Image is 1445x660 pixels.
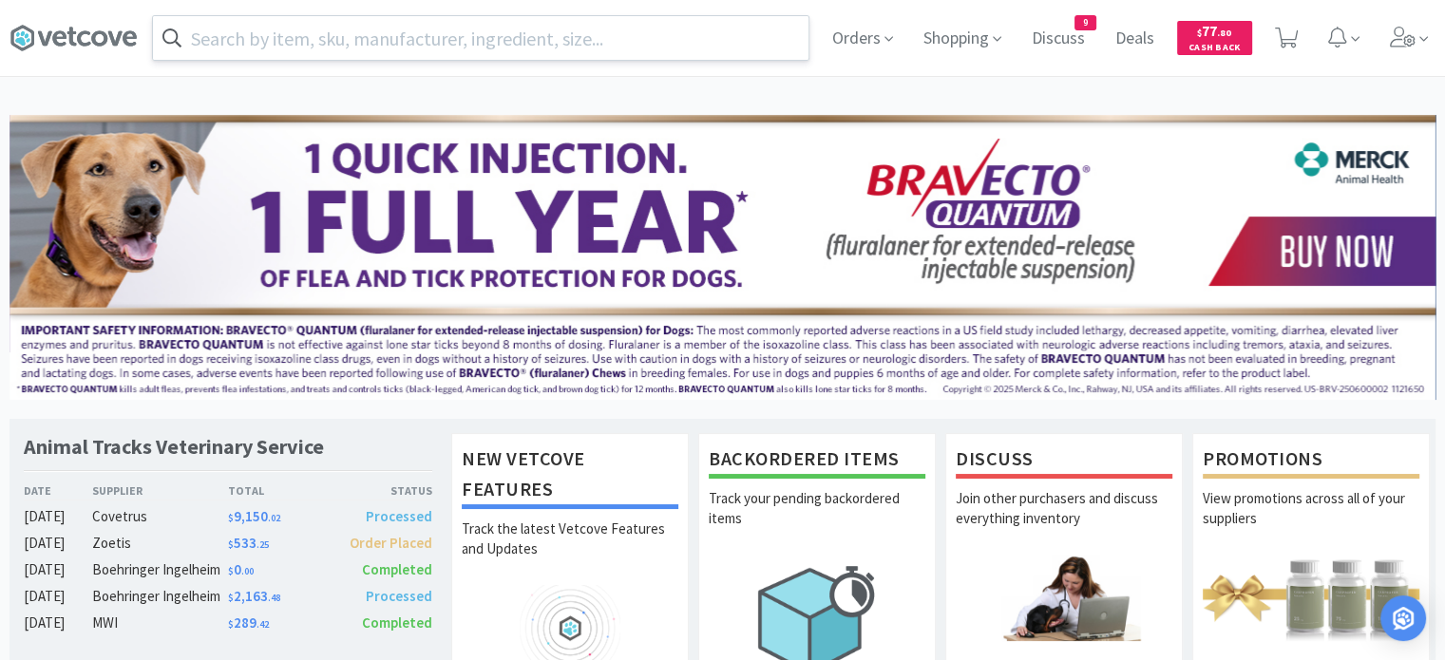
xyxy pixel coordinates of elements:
[92,481,228,500] div: Supplier
[1177,12,1252,64] a: $77.80Cash Back
[228,565,234,577] span: $
[92,505,228,528] div: Covetrus
[24,612,432,634] a: [DATE]MWI$289.42Completed
[228,560,254,578] span: 0
[362,560,432,578] span: Completed
[153,16,808,60] input: Search by item, sku, manufacturer, ingredient, size...
[228,512,234,524] span: $
[1075,16,1095,29] span: 9
[366,507,432,525] span: Processed
[92,558,228,581] div: Boehringer Ingelheim
[228,538,234,551] span: $
[228,534,269,552] span: 533
[92,612,228,634] div: MWI
[1203,555,1419,641] img: hero_promotions.png
[268,512,280,524] span: . 02
[228,481,331,500] div: Total
[24,612,92,634] div: [DATE]
[330,481,432,500] div: Status
[1203,488,1419,555] p: View promotions across all of your suppliers
[228,587,280,605] span: 2,163
[1217,27,1231,39] span: . 80
[709,443,925,479] h1: Backordered Items
[24,558,432,581] a: [DATE]Boehringer Ingelheim$0.00Completed
[24,585,92,608] div: [DATE]
[24,481,92,500] div: Date
[709,488,925,555] p: Track your pending backordered items
[462,519,678,585] p: Track the latest Vetcove Features and Updates
[228,618,234,631] span: $
[1203,443,1419,479] h1: Promotions
[362,613,432,632] span: Completed
[956,443,1172,479] h1: Discuss
[1024,30,1093,47] a: Discuss9
[1108,30,1162,47] a: Deals
[956,488,1172,555] p: Join other purchasers and discuss everything inventory
[24,558,92,581] div: [DATE]
[1197,22,1231,40] span: 77
[228,613,269,632] span: 289
[228,592,234,604] span: $
[24,585,432,608] a: [DATE]Boehringer Ingelheim$2,163.48Processed
[462,443,678,509] h1: New Vetcove Features
[228,507,280,525] span: 9,150
[24,433,324,461] h1: Animal Tracks Veterinary Service
[350,534,432,552] span: Order Placed
[956,555,1172,641] img: hero_discuss.png
[1188,43,1241,55] span: Cash Back
[24,505,432,528] a: [DATE]Covetrus$9,150.02Processed
[257,618,269,631] span: . 42
[24,532,92,555] div: [DATE]
[24,532,432,555] a: [DATE]Zoetis$533.25Order Placed
[1380,595,1426,641] div: Open Intercom Messenger
[92,585,228,608] div: Boehringer Ingelheim
[241,565,254,577] span: . 00
[24,505,92,528] div: [DATE]
[257,538,269,551] span: . 25
[366,587,432,605] span: Processed
[92,532,228,555] div: Zoetis
[10,115,1435,400] img: 3ffb5edee65b4d9ab6d7b0afa510b01f.jpg
[1197,27,1202,39] span: $
[268,592,280,604] span: . 48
